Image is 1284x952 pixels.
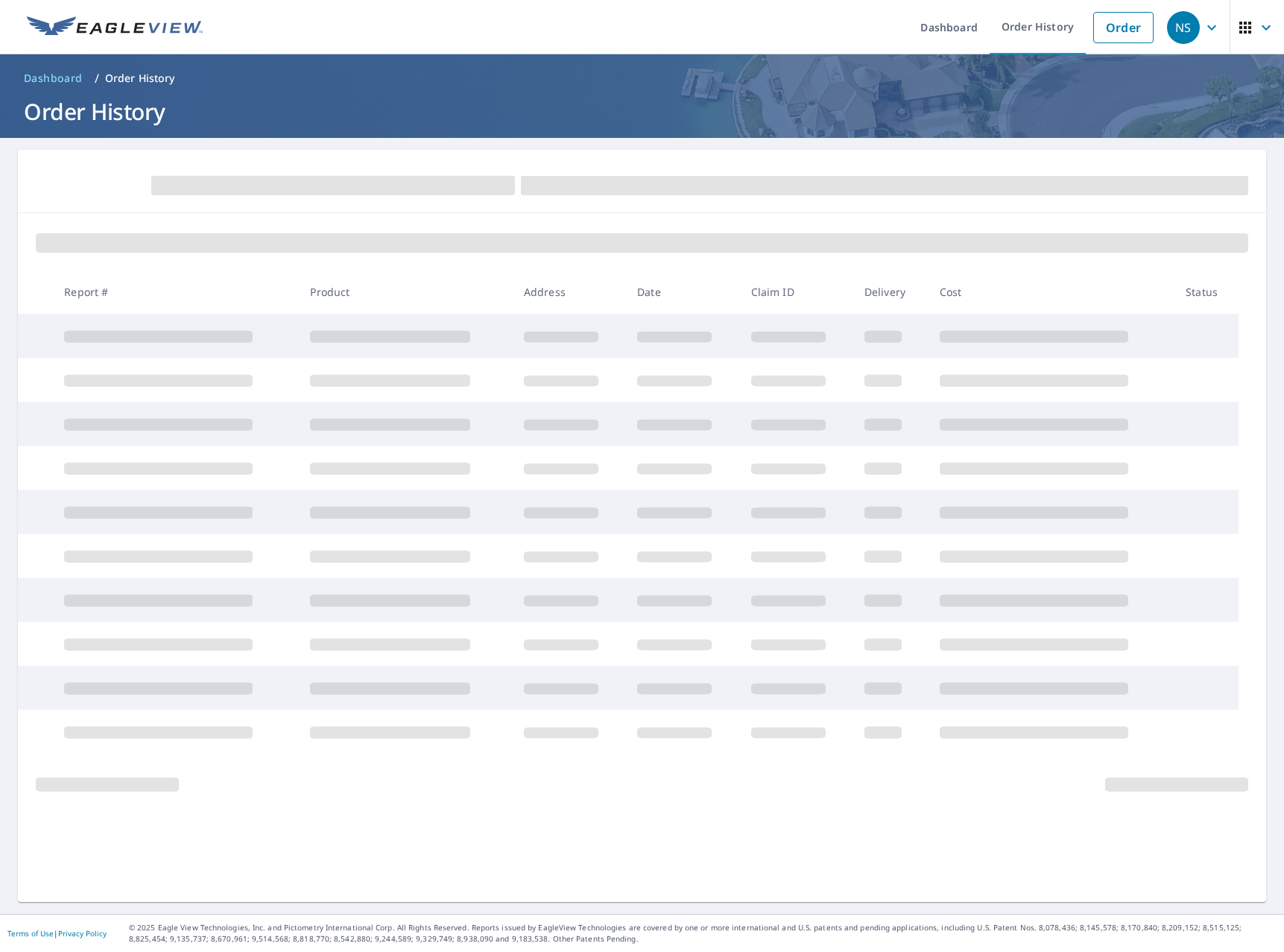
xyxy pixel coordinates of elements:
[27,16,203,39] img: EV Logo
[129,922,1277,945] p: © 2025 Eagle View Technologies, Inc. and Pictometry International Corp. All Rights Reserved. Repo...
[18,66,1266,90] nav: breadcrumb
[105,71,175,86] p: Order History
[298,270,511,314] th: Product
[739,270,853,314] th: Claim ID
[58,928,107,939] a: Privacy Policy
[18,96,1266,127] h1: Order History
[512,270,625,314] th: Address
[18,66,89,90] a: Dashboard
[1174,270,1239,314] th: Status
[52,270,298,314] th: Report #
[928,270,1174,314] th: Cost
[1093,12,1154,43] a: Order
[853,270,928,314] th: Delivery
[625,270,739,314] th: Date
[7,928,54,939] a: Terms of Use
[1167,11,1200,44] div: NS
[95,69,99,87] li: /
[7,929,107,938] p: |
[24,71,83,86] span: Dashboard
